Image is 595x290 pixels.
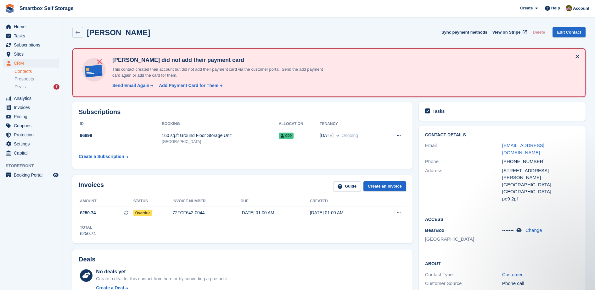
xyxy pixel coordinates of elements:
span: BearBox [425,227,445,233]
div: Customer Source [425,280,502,287]
a: Add Payment Card for Them [156,82,223,89]
button: Sync payment methods [441,27,487,37]
span: Pricing [14,112,52,121]
div: 96899 [79,132,162,139]
a: Edit Contact [553,27,586,37]
div: Create a deal for this contact from here or by converting a prospect. [96,276,228,282]
a: menu [3,103,59,112]
a: menu [3,41,59,49]
li: [GEOGRAPHIC_DATA] [425,236,502,243]
div: Address [425,167,502,203]
a: menu [3,140,59,148]
span: [DATE] [320,132,334,139]
div: Create a Subscription [79,153,124,160]
img: no-card-linked-e7822e413c904bf8b177c4d89f31251c4716f9871600ec3ca5bfc59e148c83f4.svg [81,57,107,83]
span: Coupons [14,121,52,130]
th: Booking [162,119,279,129]
span: Storefront [6,163,63,169]
span: Analytics [14,94,52,103]
span: Help [551,5,560,11]
a: menu [3,31,59,40]
div: [GEOGRAPHIC_DATA] [162,139,279,145]
a: [EMAIL_ADDRESS][DOMAIN_NAME] [502,143,544,155]
span: £250.74 [80,210,96,216]
h2: Tasks [433,108,445,114]
a: menu [3,94,59,103]
a: Deals 7 [14,84,59,90]
button: Delete [530,27,547,37]
h2: Deals [79,256,95,263]
div: Send Email Again [112,82,149,89]
a: menu [3,149,59,157]
th: Status [133,196,173,206]
div: [DATE] 01:00 AM [241,210,310,216]
span: Account [573,5,589,12]
div: £250.74 [80,230,96,237]
div: [DATE] 01:00 AM [310,210,379,216]
span: Overdue [133,210,153,216]
span: Deals [14,84,26,90]
th: Tenancy [320,119,384,129]
span: Settings [14,140,52,148]
div: No deals yet [96,268,228,276]
img: Kayleigh Devlin [566,5,572,11]
a: Contacts [14,68,59,74]
h4: [PERSON_NAME] did not add their payment card [110,57,330,64]
span: View on Stripe [492,29,520,36]
span: Prospects [14,76,34,82]
div: Total [80,225,96,230]
span: Invoices [14,103,52,112]
div: [GEOGRAPHIC_DATA] [502,188,579,195]
th: Due [241,196,310,206]
th: Amount [79,196,133,206]
a: Smartbox Self Storage [17,3,76,14]
span: Sites [14,50,52,58]
th: Created [310,196,379,206]
h2: Subscriptions [79,108,406,116]
a: Create an Invoice [363,181,406,192]
a: Create a Subscription [79,151,128,162]
a: Prospects [14,76,59,82]
span: Home [14,22,52,31]
a: menu [3,171,59,179]
a: menu [3,130,59,139]
th: ID [79,119,162,129]
a: menu [3,121,59,130]
span: Booking Portal [14,171,52,179]
a: Guide [333,181,361,192]
a: menu [3,59,59,68]
span: Tasks [14,31,52,40]
div: 72FCF642-0044 [172,210,240,216]
span: Ongoing [341,133,358,138]
a: menu [3,22,59,31]
div: [GEOGRAPHIC_DATA] [502,181,579,189]
h2: About [425,260,579,266]
div: Contact Type [425,271,502,278]
th: Invoice number [172,196,240,206]
div: Add Payment Card for Them [159,82,218,89]
h2: [PERSON_NAME] [87,28,150,37]
span: Create [520,5,533,11]
a: menu [3,112,59,121]
h2: Contact Details [425,133,579,138]
span: Protection [14,130,52,139]
span: Subscriptions [14,41,52,49]
span: 009 [279,133,294,139]
span: CRM [14,59,52,68]
div: 7 [53,84,59,90]
p: This contact created their account but did not add their payment card via the customer portal. Se... [110,66,330,79]
div: [STREET_ADDRESS][PERSON_NAME] [502,167,579,181]
span: Capital [14,149,52,157]
th: Allocation [279,119,320,129]
div: Email [425,142,502,156]
div: pe9 2pf [502,195,579,203]
a: View on Stripe [490,27,528,37]
div: [PHONE_NUMBER] [502,158,579,165]
a: Preview store [52,171,59,179]
h2: Invoices [79,181,104,192]
div: 160 sq.ft Ground Floor Storage Unit [162,132,279,139]
div: Phone [425,158,502,165]
a: menu [3,50,59,58]
h2: Access [425,216,579,222]
img: stora-icon-8386f47178a22dfd0bd8f6a31ec36ba5ce8667c1dd55bd0f319d3a0aa187defe.svg [5,4,14,13]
